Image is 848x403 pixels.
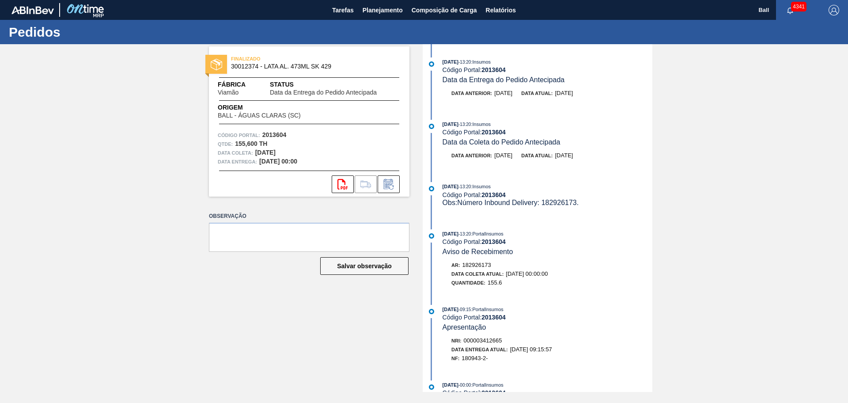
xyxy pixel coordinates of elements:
span: Composição de Carga [412,5,477,15]
span: Código Portal: [218,131,260,140]
span: Data da Entrega do Pedido Antecipada [443,76,565,84]
div: Ir para Composição de Carga [355,175,377,193]
strong: 2013604 [481,389,506,396]
span: [DATE] [494,152,512,159]
span: - 13:20 [458,184,471,189]
img: atual [429,61,434,67]
span: Data anterior: [451,91,492,96]
strong: 2013604 [481,66,506,73]
span: 155.6 [488,279,502,286]
img: atual [429,233,434,239]
span: 000003412665 [464,337,502,344]
span: Tarefas [332,5,354,15]
span: NF: [451,356,459,361]
span: [DATE] [443,122,458,127]
span: Quantidade: [451,280,485,285]
img: TNhmsLtSVTkK8tSr43FrP2fwEKptu5GPRR3wAAAABJRU5ErkJggg== [11,6,54,14]
span: - 13:20 [458,232,471,236]
span: : PortalInsumos [471,307,503,312]
strong: [DATE] [255,149,276,156]
span: [DATE] [494,90,512,96]
span: Data anterior: [451,153,492,158]
span: [DATE] [443,184,458,189]
div: Código Portal: [443,314,652,321]
strong: 2013604 [481,191,506,198]
img: atual [429,309,434,314]
span: : Insumos [471,122,491,127]
span: Relatórios [486,5,516,15]
span: - 13:20 [458,122,471,127]
span: 182926173 [462,262,491,268]
span: - 00:00 [458,383,471,388]
span: BALL - ÁGUAS CLARAS (SC) [218,112,301,119]
div: Código Portal: [443,238,652,245]
img: status [211,59,222,70]
img: Logout [829,5,839,15]
span: FINALIZADO [231,54,355,63]
span: [DATE] [443,59,458,65]
span: Data coleta: [218,148,253,157]
span: Origem [218,103,326,112]
span: 4341 [791,2,806,11]
img: atual [429,124,434,129]
label: Observação [209,210,409,223]
strong: 2013604 [481,314,506,321]
span: Apresentação [443,323,486,331]
span: 180943-2- [462,355,488,361]
span: Data Coleta Atual: [451,271,503,277]
span: : Insumos [471,59,491,65]
div: Código Portal: [443,191,652,198]
span: Ar: [451,262,460,268]
span: Viamão [218,89,238,96]
span: Data da Entrega do Pedido Antecipada [270,89,377,96]
span: Qtde : [218,140,233,148]
span: : PortalInsumos [471,231,503,236]
h1: Pedidos [9,27,166,37]
span: Planejamento [363,5,403,15]
img: atual [429,186,434,191]
span: Data Entrega Atual: [451,347,508,352]
span: : PortalInsumos [471,382,503,388]
strong: 2013604 [481,129,506,136]
span: [DATE] [555,90,573,96]
span: Obs: Número Inbound Delivery: 182926173. [443,199,579,206]
span: [DATE] 00:00:00 [506,270,548,277]
div: Código Portal: [443,129,652,136]
span: - 13:20 [458,60,471,65]
span: Data atual: [521,153,553,158]
span: Nri: [451,338,462,343]
strong: [DATE] 00:00 [259,158,297,165]
span: [DATE] [555,152,573,159]
img: atual [429,384,434,390]
button: Salvar observação [320,257,409,275]
span: [DATE] [443,231,458,236]
strong: 2013604 [481,238,506,245]
span: Fábrica [218,80,266,89]
span: [DATE] [443,382,458,388]
span: Data da Coleta do Pedido Antecipada [443,138,560,146]
span: : Insumos [471,184,491,189]
span: [DATE] [443,307,458,312]
div: Informar alteração no pedido [378,175,400,193]
div: Código Portal: [443,66,652,73]
span: Status [270,80,401,89]
div: Abrir arquivo PDF [332,175,354,193]
button: Notificações [776,4,804,16]
strong: 2013604 [262,131,287,138]
div: Código Portal: [443,389,652,396]
strong: 155,600 TH [235,140,267,147]
span: [DATE] 09:15:57 [510,346,552,353]
span: 30012374 - LATA AL. 473ML SK 429 [231,63,391,70]
span: Aviso de Recebimento [443,248,513,255]
span: Data atual: [521,91,553,96]
span: - 09:15 [458,307,471,312]
span: Data entrega: [218,157,257,166]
